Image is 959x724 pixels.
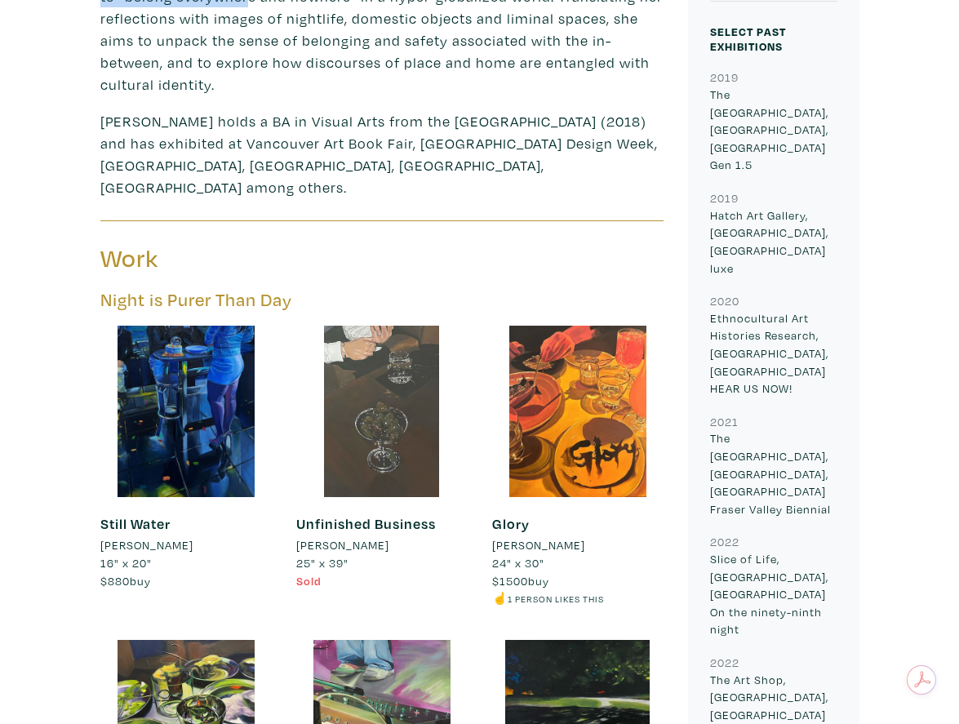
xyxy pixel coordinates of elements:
span: 24" x 30" [492,555,544,571]
a: Unfinished Business [296,514,436,533]
li: [PERSON_NAME] [296,536,389,554]
span: buy [100,573,151,589]
p: Hatch Art Gallery, [GEOGRAPHIC_DATA], [GEOGRAPHIC_DATA] luxe [710,207,837,277]
p: [PERSON_NAME] holds a BA in Visual Arts from the [GEOGRAPHIC_DATA] (2018) and has exhibited at Va... [100,110,664,198]
p: The [GEOGRAPHIC_DATA], [GEOGRAPHIC_DATA], [GEOGRAPHIC_DATA] Gen 1.5 [710,86,837,174]
a: [PERSON_NAME] [100,536,272,554]
span: $1500 [492,573,528,589]
small: 2019 [710,69,739,85]
small: 2022 [710,534,739,549]
a: Still Water [100,514,171,533]
small: 2020 [710,293,739,309]
span: $880 [100,573,130,589]
small: Select Past Exhibitions [710,24,786,54]
small: 2021 [710,414,739,429]
p: Ethnocultural Art Histories Research, [GEOGRAPHIC_DATA], [GEOGRAPHIC_DATA] HEAR US NOW! [710,309,837,398]
small: 1 person likes this [508,593,604,605]
span: Sold [296,573,322,589]
p: Slice of Life, [GEOGRAPHIC_DATA], [GEOGRAPHIC_DATA] On the ninety-ninth night [710,550,837,638]
span: buy [492,573,549,589]
a: [PERSON_NAME] [492,536,664,554]
a: Glory [492,514,530,533]
span: 25" x 39" [296,555,349,571]
a: [PERSON_NAME] [296,536,468,554]
h3: Work [100,243,370,274]
span: 16" x 20" [100,555,152,571]
small: 2022 [710,655,739,670]
h5: Night is Purer Than Day [100,289,664,311]
li: [PERSON_NAME] [100,536,193,554]
p: The [GEOGRAPHIC_DATA], [GEOGRAPHIC_DATA], [GEOGRAPHIC_DATA] Fraser Valley Biennial [710,429,837,517]
li: ☝️ [492,589,664,607]
li: [PERSON_NAME] [492,536,585,554]
small: 2019 [710,190,739,206]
